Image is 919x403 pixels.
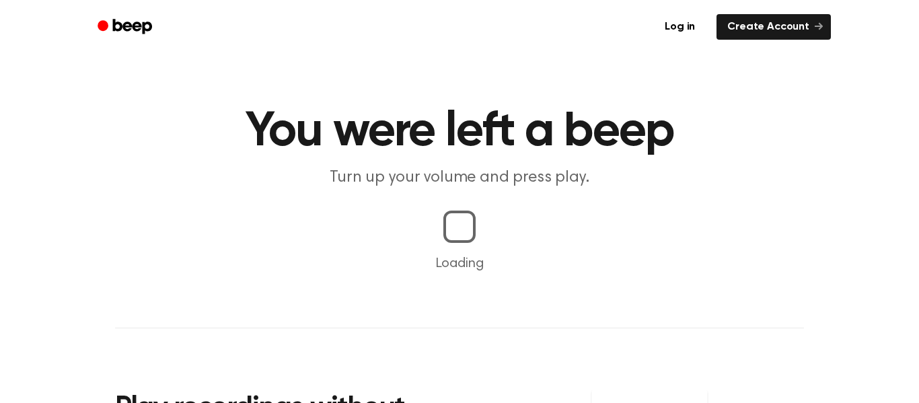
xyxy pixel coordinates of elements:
[16,254,903,274] p: Loading
[716,14,831,40] a: Create Account
[88,14,164,40] a: Beep
[201,167,718,189] p: Turn up your volume and press play.
[651,11,708,42] a: Log in
[115,108,804,156] h1: You were left a beep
